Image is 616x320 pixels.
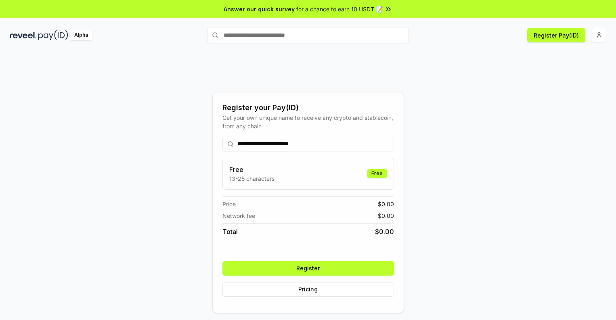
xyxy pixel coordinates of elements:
[70,30,92,40] div: Alpha
[222,261,394,276] button: Register
[375,227,394,236] span: $ 0.00
[378,200,394,208] span: $ 0.00
[378,211,394,220] span: $ 0.00
[38,30,68,40] img: pay_id
[229,174,274,183] p: 13-25 characters
[296,5,383,13] span: for a chance to earn 10 USDT 📝
[222,102,394,113] div: Register your Pay(ID)
[10,30,37,40] img: reveel_dark
[229,165,274,174] h3: Free
[222,211,255,220] span: Network fee
[224,5,295,13] span: Answer our quick survey
[222,227,238,236] span: Total
[527,28,585,42] button: Register Pay(ID)
[222,200,236,208] span: Price
[367,169,387,178] div: Free
[222,282,394,297] button: Pricing
[222,113,394,130] div: Get your own unique name to receive any crypto and stablecoin, from any chain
